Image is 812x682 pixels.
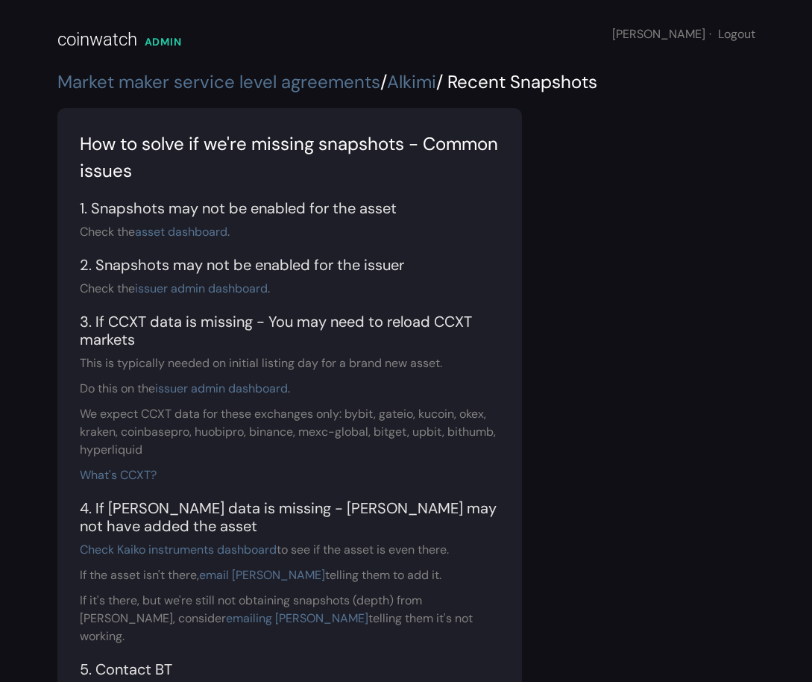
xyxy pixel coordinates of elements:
[80,660,500,678] h5: 5. Contact BT
[80,467,157,483] a: What's CCXT?
[80,313,500,348] h5: 3. If CCXT data is missing - You may need to reload CCXT markets
[718,26,755,42] a: Logout
[80,499,500,535] h5: 4. If [PERSON_NAME] data is missing - [PERSON_NAME] may not have added the asset
[57,69,755,96] div: / / Recent Snapshots
[612,25,755,43] div: [PERSON_NAME]
[80,566,500,584] div: If the asset isn't there, telling them to add it.
[80,592,500,645] div: If it's there, but we're still not obtaining snapshots (depth) from [PERSON_NAME], consider telli...
[57,26,137,53] div: coinwatch
[135,224,227,240] a: asset dashboard
[135,281,268,296] a: issuer admin dashboard
[80,380,500,398] div: Do this on the .
[80,256,500,274] h5: 2. Snapshots may not be enabled for the issuer
[80,280,500,298] div: Check the .
[80,354,500,372] div: This is typically needed on initial listing day for a brand new asset.
[80,223,500,241] div: Check the .
[80,131,500,184] div: How to solve if we're missing snapshots - Common issues
[226,610,368,626] a: emailing [PERSON_NAME]
[199,567,325,583] a: email [PERSON_NAME]
[80,541,500,559] div: to see if the asset is even there.
[80,542,277,557] a: Check Kaiko instruments dashboard
[145,34,182,50] div: ADMIN
[80,405,500,459] div: We expect CCXT data for these exchanges only: bybit, gateio, kucoin, okex, kraken, coinbasepro, h...
[57,70,380,93] a: Market maker service level agreements
[155,381,288,396] a: issuer admin dashboard
[709,26,711,42] span: ·
[387,70,436,93] a: Alkimi
[80,199,500,217] h5: 1. Snapshots may not be enabled for the asset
